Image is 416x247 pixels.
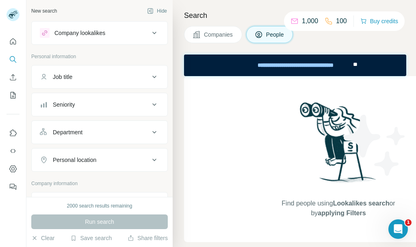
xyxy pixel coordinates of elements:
[32,194,167,214] button: Company
[32,150,167,170] button: Personal location
[141,5,173,17] button: Hide
[204,31,234,39] span: Companies
[32,67,167,87] button: Job title
[338,109,412,182] img: Surfe Illustration - Stars
[31,180,168,187] p: Company information
[53,101,75,109] div: Seniority
[32,23,167,43] button: Company lookalikes
[6,144,19,158] button: Use Surfe API
[6,162,19,176] button: Dashboard
[6,88,19,103] button: My lists
[296,100,381,191] img: Surfe Illustration - Woman searching with binoculars
[53,128,82,136] div: Department
[32,122,167,142] button: Department
[302,16,318,26] p: 1,000
[266,31,285,39] span: People
[360,15,398,27] button: Buy credits
[67,202,132,210] div: 2000 search results remaining
[31,7,57,15] div: New search
[388,219,408,239] iframe: Intercom live chat
[70,234,112,242] button: Save search
[53,73,72,81] div: Job title
[6,52,19,67] button: Search
[31,53,168,60] p: Personal information
[6,70,19,85] button: Enrich CSV
[6,34,19,49] button: Quick start
[184,10,406,21] h4: Search
[53,156,96,164] div: Personal location
[54,29,105,37] div: Company lookalikes
[333,200,390,207] span: Lookalikes search
[336,16,347,26] p: 100
[128,234,168,242] button: Share filters
[31,234,54,242] button: Clear
[32,95,167,114] button: Seniority
[273,199,403,218] span: Find people using or by
[6,179,19,194] button: Feedback
[318,210,366,216] span: applying Filters
[6,126,19,140] button: Use Surfe on LinkedIn
[405,219,412,226] span: 1
[184,55,406,76] iframe: Banner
